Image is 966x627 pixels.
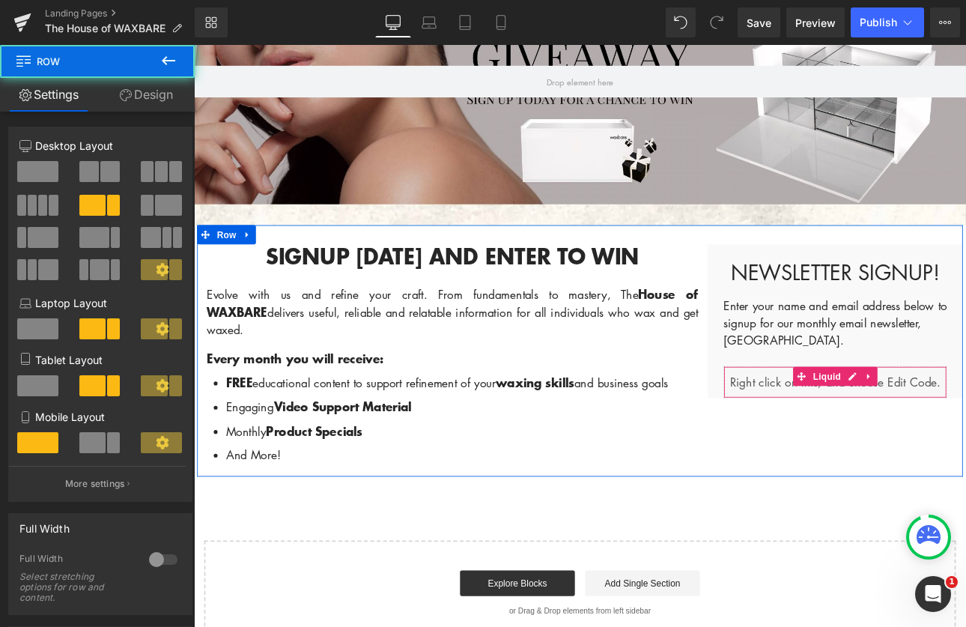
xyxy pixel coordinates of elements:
[446,387,556,405] span: and business goals
[69,387,354,405] span: educational content to support refinement of your
[45,7,195,19] a: Landing Pages
[37,386,69,406] strong: FREE
[702,7,732,37] button: Redo
[795,15,836,31] span: Preview
[851,7,924,37] button: Publish
[45,22,165,34] span: The House of WAXBARE
[19,572,132,603] div: Select stretching options for row and content.
[747,15,771,31] span: Save
[622,296,884,357] p: Enter your name and email address below to signup for our monthly email newsletter, [GEOGRAPHIC_D...
[15,234,592,262] h1: Signup [DATE] and enter to win
[19,295,181,311] p: Laptop Layout
[15,45,165,78] span: Row
[483,7,519,37] a: Mobile
[723,378,763,400] span: Liquid
[37,472,102,490] span: And More!
[19,553,134,569] div: Full Width
[860,16,897,28] span: Publish
[9,466,186,501] button: More settings
[53,211,73,234] a: Expand / Collapse
[19,352,181,368] p: Tablet Layout
[666,7,696,37] button: Undo
[630,250,875,282] span: Newsletter Signup!
[94,414,255,434] strong: Video Support Material
[15,282,592,324] strong: House of WAXBARE
[37,416,94,434] span: Engaging
[19,514,70,535] div: Full Width
[15,282,592,345] p: Evolve with us and refine your craft. From fundamentals to mastery, The delivers useful, reliable...
[946,576,958,588] span: 1
[97,78,195,112] a: Design
[85,443,198,463] strong: Product Specials
[37,444,85,462] span: Monthly
[375,7,411,37] a: Desktop
[195,7,228,37] a: New Library
[19,138,181,154] p: Desktop Layout
[930,7,960,37] button: More
[786,7,845,37] a: Preview
[915,576,951,612] iframe: Intercom live chat
[19,409,181,425] p: Mobile Layout
[15,358,222,378] strong: Every month you will receive:
[783,378,802,400] a: Expand / Collapse
[65,477,125,491] p: More settings
[354,386,446,406] strong: waxing skills
[23,211,53,234] span: Row
[447,7,483,37] a: Tablet
[411,7,447,37] a: Laptop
